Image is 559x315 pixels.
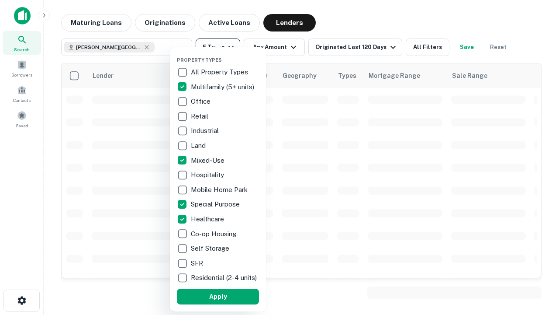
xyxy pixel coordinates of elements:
[515,217,559,259] iframe: Chat Widget
[191,126,221,136] p: Industrial
[191,214,226,224] p: Healthcare
[191,96,212,107] p: Office
[191,199,242,210] p: Special Purpose
[191,82,256,92] p: Multifamily (5+ units)
[191,67,250,77] p: All Property Types
[177,57,222,63] span: Property Types
[191,258,205,269] p: SFR
[191,155,226,166] p: Mixed-Use
[191,111,210,122] p: Retail
[191,170,226,180] p: Hospitality
[191,273,259,283] p: Residential (2-4 units)
[191,185,249,195] p: Mobile Home Park
[191,140,207,151] p: Land
[191,229,238,239] p: Co-op Housing
[177,289,259,304] button: Apply
[191,243,231,254] p: Self Storage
